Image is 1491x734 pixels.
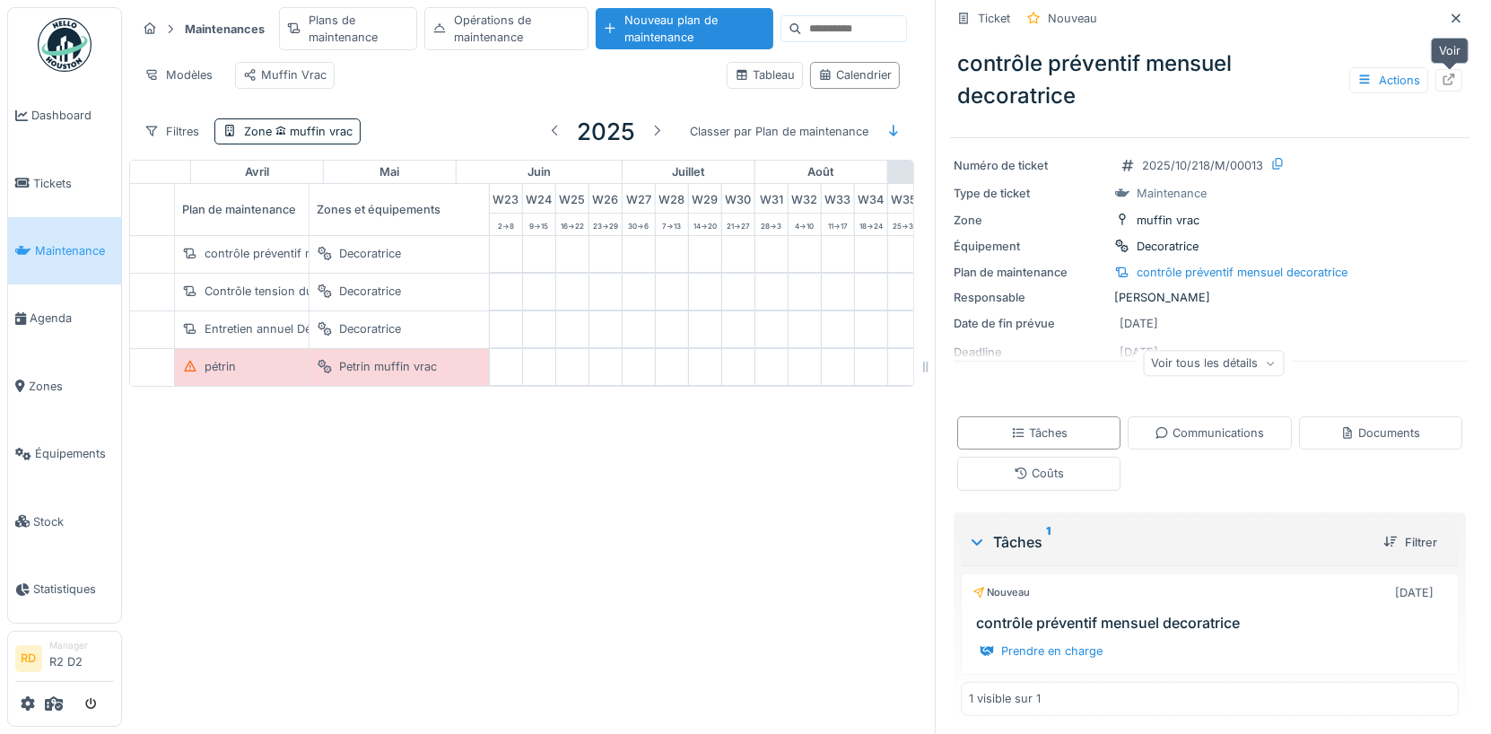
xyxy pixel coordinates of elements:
[178,21,272,38] strong: Maintenances
[1120,315,1158,332] div: [DATE]
[577,118,635,145] h3: 2025
[969,690,1041,707] div: 1 visible sur 1
[33,513,114,530] span: Stock
[49,639,114,677] li: R2 D2
[8,353,121,420] a: Zones
[1048,10,1097,27] div: Nouveau
[888,184,920,212] div: W 35
[339,358,437,375] div: Petrin muffin vrac
[1137,238,1199,255] div: Decoratrice
[589,184,622,212] div: W 26
[33,581,114,598] span: Statistiques
[279,7,417,50] div: Plans de maintenance
[324,161,456,184] div: mai
[205,358,236,375] div: pétrin
[950,40,1469,119] div: contrôle préventif mensuel decoratrice
[954,289,1107,306] div: Responsable
[1137,212,1199,229] div: muffin vrac
[755,184,788,212] div: W 31
[1340,424,1420,441] div: Documents
[968,531,1369,553] div: Tâches
[33,175,114,192] span: Tickets
[29,378,114,395] span: Zones
[755,214,788,235] div: 28 -> 3
[1011,424,1068,441] div: Tâches
[191,161,323,184] div: avril
[722,184,754,212] div: W 30
[1142,157,1263,174] div: 2025/10/218/M/00013
[490,184,522,212] div: W 23
[822,184,854,212] div: W 33
[49,639,114,652] div: Manager
[735,66,795,83] div: Tableau
[205,245,415,262] div: contrôle préventif mensuel decoratrice
[855,184,887,212] div: W 34
[888,161,1053,184] div: septembre
[1155,424,1264,441] div: Communications
[789,214,821,235] div: 4 -> 10
[689,214,721,235] div: 14 -> 20
[972,639,1110,663] div: Prendre en charge
[556,184,589,212] div: W 25
[954,289,1466,306] div: [PERSON_NAME]
[623,214,655,235] div: 30 -> 6
[35,445,114,462] span: Équipements
[490,214,522,235] div: 2 -> 8
[954,264,1107,281] div: Plan de maintenance
[1376,530,1444,555] div: Filtrer
[623,161,754,184] div: juillet
[1137,264,1347,281] div: contrôle préventif mensuel decoratrice
[8,149,121,216] a: Tickets
[954,157,1107,174] div: Numéro de ticket
[656,214,688,235] div: 7 -> 13
[243,66,327,83] div: Muffin Vrac
[682,118,876,144] div: Classer par Plan de maintenance
[1143,350,1284,376] div: Voir tous les détails
[855,214,887,235] div: 18 -> 24
[976,615,1451,632] h3: contrôle préventif mensuel decoratrice
[523,184,555,212] div: W 24
[656,184,688,212] div: W 28
[722,214,754,235] div: 21 -> 27
[310,184,489,234] div: Zones et équipements
[954,185,1107,202] div: Type de ticket
[31,107,114,124] span: Dashboard
[1431,38,1469,64] div: Voir
[589,214,622,235] div: 23 -> 29
[954,212,1107,229] div: Zone
[8,284,121,352] a: Agenda
[954,315,1107,332] div: Date de fin prévue
[755,161,887,184] div: août
[689,184,721,212] div: W 29
[8,487,121,555] a: Stock
[822,214,854,235] div: 11 -> 17
[15,639,114,682] a: RD ManagerR2 D2
[1137,185,1207,202] div: Maintenance
[339,245,401,262] div: Decoratrice
[136,118,207,144] div: Filtres
[8,82,121,149] a: Dashboard
[15,645,42,672] li: RD
[972,585,1030,600] div: Nouveau
[1046,531,1051,553] sup: 1
[457,161,622,184] div: juin
[339,320,401,337] div: Decoratrice
[35,242,114,259] span: Maintenance
[205,283,607,300] div: Contrôle tension du tapis convoyeur et du tendeur , réglage si nécessaire
[556,214,589,235] div: 16 -> 22
[8,420,121,487] a: Équipements
[424,7,589,50] div: Opérations de maintenance
[1014,465,1064,482] div: Coûts
[978,10,1010,27] div: Ticket
[1395,584,1434,601] div: [DATE]
[244,123,353,140] div: Zone
[272,125,353,138] span: muffin vrac
[8,555,121,623] a: Statistiques
[888,214,920,235] div: 25 -> 31
[205,320,397,337] div: Entretien annuel Décoratrice MV S1
[954,238,1107,255] div: Équipement
[1349,67,1428,93] div: Actions
[596,8,772,49] div: Nouveau plan de maintenance
[789,184,821,212] div: W 32
[623,184,655,212] div: W 27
